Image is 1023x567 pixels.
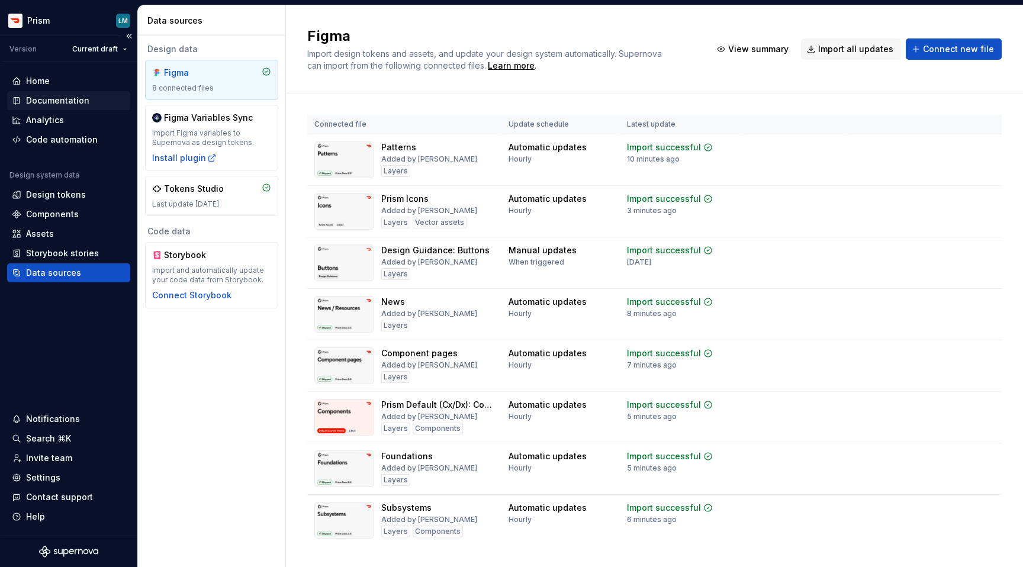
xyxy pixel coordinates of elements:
[26,95,89,107] div: Documentation
[509,360,532,370] div: Hourly
[627,257,651,267] div: [DATE]
[413,423,463,434] div: Components
[147,15,281,27] div: Data sources
[164,249,221,261] div: Storybook
[381,450,433,462] div: Foundations
[413,526,463,537] div: Components
[26,472,60,484] div: Settings
[152,83,271,93] div: 8 connected files
[164,183,224,195] div: Tokens Studio
[381,217,410,228] div: Layers
[7,468,130,487] a: Settings
[923,43,994,55] span: Connect new file
[307,27,697,46] h2: Figma
[152,152,217,164] button: Install plugin
[26,247,99,259] div: Storybook stories
[627,502,701,514] div: Import successful
[509,450,587,462] div: Automatic updates
[26,267,81,279] div: Data sources
[26,228,54,240] div: Assets
[627,244,701,256] div: Import successful
[509,296,587,308] div: Automatic updates
[26,511,45,523] div: Help
[7,205,130,224] a: Components
[509,309,532,318] div: Hourly
[145,60,278,100] a: Figma8 connected files
[381,423,410,434] div: Layers
[2,8,135,33] button: PrismLM
[627,309,677,318] div: 8 minutes ago
[381,309,477,318] div: Added by [PERSON_NAME]
[145,105,278,171] a: Figma Variables SyncImport Figma variables to Supernova as design tokens.Install plugin
[509,206,532,215] div: Hourly
[307,115,501,134] th: Connected file
[381,502,432,514] div: Subsystems
[381,360,477,370] div: Added by [PERSON_NAME]
[627,515,677,524] div: 6 minutes ago
[627,450,701,462] div: Import successful
[509,502,587,514] div: Automatic updates
[7,488,130,507] button: Contact support
[26,134,98,146] div: Code automation
[145,43,278,55] div: Design data
[627,296,701,308] div: Import successful
[627,206,677,215] div: 3 minutes ago
[7,185,130,204] a: Design tokens
[627,463,677,473] div: 5 minutes ago
[7,263,130,282] a: Data sources
[307,49,664,70] span: Import design tokens and assets, and update your design system automatically. Supernova can impor...
[26,189,86,201] div: Design tokens
[509,193,587,205] div: Automatic updates
[509,347,587,359] div: Automatic updates
[509,244,577,256] div: Manual updates
[26,114,64,126] div: Analytics
[627,154,680,164] div: 10 minutes ago
[381,320,410,331] div: Layers
[26,413,80,425] div: Notifications
[7,72,130,91] a: Home
[627,347,701,359] div: Import successful
[381,296,405,308] div: News
[906,38,1002,60] button: Connect new file
[627,412,677,421] div: 5 minutes ago
[486,62,536,70] span: .
[118,16,128,25] div: LM
[627,399,701,411] div: Import successful
[509,257,564,267] div: When triggered
[381,268,410,280] div: Layers
[7,410,130,429] button: Notifications
[801,38,901,60] button: Import all updates
[501,115,620,134] th: Update schedule
[711,38,796,60] button: View summary
[152,199,271,209] div: Last update [DATE]
[145,225,278,237] div: Code data
[728,43,789,55] span: View summary
[27,15,50,27] div: Prism
[381,154,477,164] div: Added by [PERSON_NAME]
[381,515,477,524] div: Added by [PERSON_NAME]
[381,526,410,537] div: Layers
[7,507,130,526] button: Help
[381,347,458,359] div: Component pages
[381,371,410,383] div: Layers
[152,289,231,301] button: Connect Storybook
[26,491,93,503] div: Contact support
[413,217,467,228] div: Vector assets
[381,206,477,215] div: Added by [PERSON_NAME]
[145,176,278,216] a: Tokens StudioLast update [DATE]
[381,399,494,411] div: Prism Default (Cx/Dx): Components (2.0)
[381,463,477,473] div: Added by [PERSON_NAME]
[26,75,50,87] div: Home
[509,412,532,421] div: Hourly
[39,546,98,558] svg: Supernova Logo
[627,141,701,153] div: Import successful
[26,452,72,464] div: Invite team
[26,208,79,220] div: Components
[620,115,743,134] th: Latest update
[509,141,587,153] div: Automatic updates
[9,170,79,180] div: Design system data
[7,91,130,110] a: Documentation
[818,43,893,55] span: Import all updates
